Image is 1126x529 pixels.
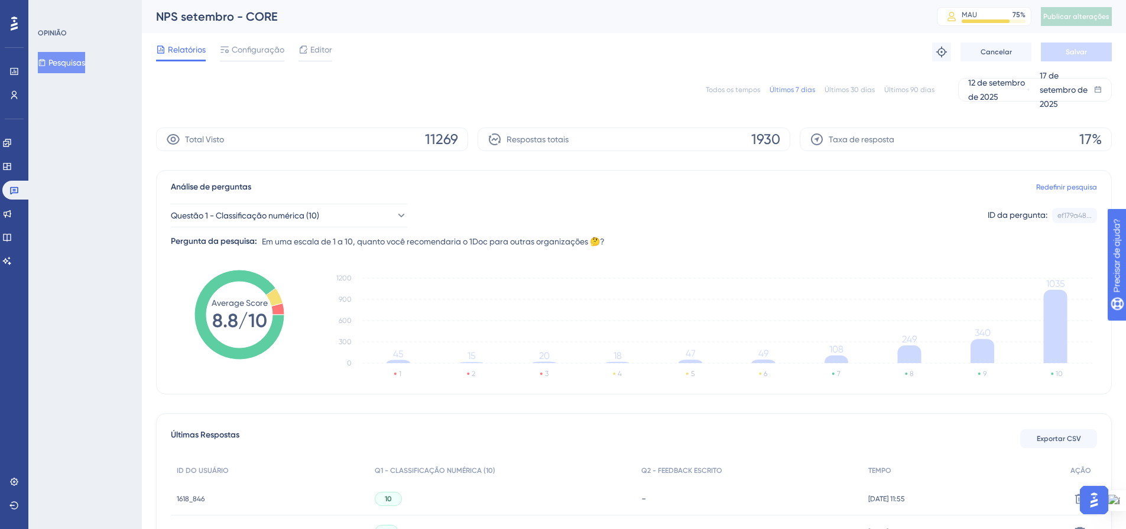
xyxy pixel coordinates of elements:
font: Análise de perguntas [171,182,251,192]
font: 75 [1013,11,1020,19]
tspan: Average Score [212,298,268,308]
tspan: 49 [758,348,768,359]
tspan: 0 [347,359,352,367]
tspan: 340 [975,327,991,338]
tspan: 20 [539,350,550,361]
font: 1930 [751,131,780,148]
font: Redefinir pesquisa [1036,183,1097,191]
font: Editor [310,45,332,54]
tspan: 600 [339,316,352,325]
font: ef179a48... [1057,211,1092,220]
tspan: 15 [468,350,476,361]
font: 11269 [425,131,458,148]
text: 9 [983,370,987,378]
tspan: 18 [614,350,622,361]
button: Publicar alterações [1041,7,1112,26]
text: 4 [618,370,622,378]
font: Em uma escala de 1 a 10, quanto você recomendaria o 1Doc para outras organizações 🤔? [262,237,605,246]
font: ID da pergunta: [988,210,1047,220]
font: Últimas Respostas [171,430,239,440]
tspan: 45 [393,348,404,360]
font: 17 de setembro de 2025 [1040,71,1088,109]
font: Exportar CSV [1037,435,1081,443]
tspan: 1035 [1046,278,1065,289]
font: Q1 - CLASSIFICAÇÃO NUMÉRICA (10) [375,466,495,475]
font: Pergunta da pesquisa: [171,236,257,246]
font: Configuração [232,45,284,54]
text: 6 [764,370,767,378]
font: 1618_846 [177,495,205,503]
text: 2 [472,370,475,378]
font: Últimos 30 dias [825,86,875,94]
font: MAU [962,11,977,19]
text: 3 [545,370,549,378]
font: Respostas totais [507,135,569,144]
tspan: 1200 [336,274,352,282]
text: 10 [1056,370,1063,378]
text: 7 [837,370,841,378]
font: 12 de setembro de 2025 [968,78,1025,102]
button: Exportar CSV [1020,429,1097,448]
button: Cancelar [960,43,1031,61]
font: Q2 - FEEDBACK ESCRITO [641,466,722,475]
tspan: 300 [339,338,352,346]
font: Total Visto [185,135,224,144]
button: Salvar [1041,43,1112,61]
font: Salvar [1066,48,1087,56]
button: Pesquisas [38,52,85,73]
font: Pesquisas [48,58,85,67]
font: ID DO USUÁRIO [177,466,229,475]
text: 5 [691,370,695,378]
font: Taxa de resposta [829,135,894,144]
font: Relatórios [168,45,206,54]
font: Publicar alterações [1043,12,1109,21]
font: % [1020,11,1026,19]
font: [DATE] 11:55 [868,495,905,503]
font: Questão 1 - Classificação numérica (10) [171,211,319,220]
font: Precisar de ajuda? [28,5,102,14]
font: TEMPO [868,466,891,475]
font: Últimos 7 dias [770,86,815,94]
font: Cancelar [981,48,1012,56]
tspan: 900 [339,295,352,303]
font: OPINIÃO [38,29,67,37]
font: - [641,493,646,504]
font: Todos os tempos [706,86,760,94]
tspan: 8.8/10 [212,309,267,332]
tspan: 47 [686,348,696,359]
font: 10 [385,495,392,503]
text: 1 [399,370,401,378]
button: Questão 1 - Classificação numérica (10) [171,204,407,227]
text: 8 [910,370,914,378]
font: 17% [1079,131,1102,148]
font: AÇÃO [1070,466,1091,475]
tspan: 249 [902,334,917,345]
tspan: 108 [829,344,843,355]
font: NPS setembro - CORE [156,9,278,24]
iframe: Iniciador do Assistente de IA do UserGuiding [1076,482,1112,518]
font: Últimos 90 dias [884,86,934,94]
